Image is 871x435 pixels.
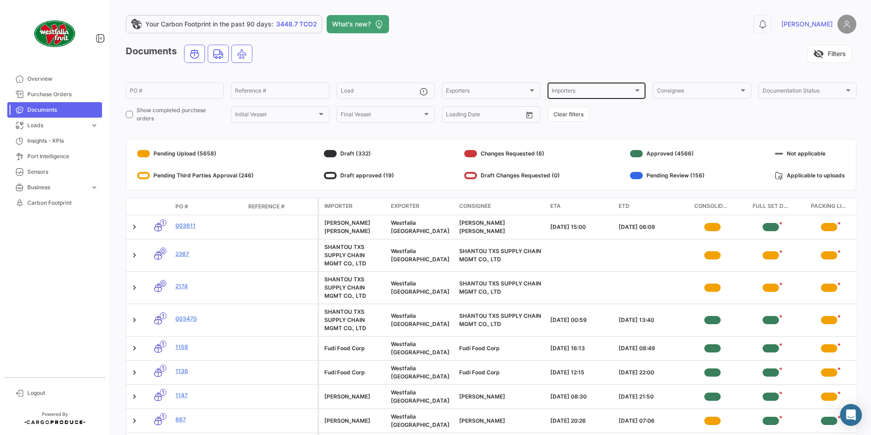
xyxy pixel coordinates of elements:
a: Expand/Collapse Row [130,416,139,425]
div: Pending Upload (5658) [137,146,254,161]
a: 2367 [175,250,241,258]
span: Consolidación de carga [694,202,731,211]
a: 2174 [175,282,241,290]
input: From [446,113,459,119]
button: Clear filters [548,107,589,122]
span: expand_more [90,183,98,192]
div: [DATE] 00:59 [550,316,611,324]
span: Logout [27,389,98,397]
span: 3448.7 TCO2 [276,20,317,29]
span: Consignee [657,89,738,95]
span: [PERSON_NAME] [781,20,833,29]
span: JOSE LUIS MONTOSA S.L. [459,219,505,234]
div: Applicable to uploads [775,168,845,183]
datatable-header-cell: PO # [172,199,245,214]
button: visibility_offFilters [807,45,852,63]
img: client-50.png [32,11,77,57]
a: Documents [7,102,102,118]
span: Reference # [248,202,285,211]
span: Business [27,183,87,192]
a: 867 [175,415,241,424]
datatable-header-cell: Consignee [456,198,547,215]
span: 1 [160,219,166,226]
span: 0 [160,248,166,254]
div: Westfalia [GEOGRAPHIC_DATA] [391,219,452,235]
span: What's new? [332,20,371,29]
button: Air [232,45,252,62]
span: 1 [160,365,166,372]
datatable-header-cell: Transport mode [144,203,172,210]
a: Purchase Orders [7,87,102,102]
div: Not applicable [775,146,845,161]
div: Fudi Food Corp [324,344,384,352]
div: SHANTOU TXS SUPPLY CHAIN MGMT CO., LTD [324,243,384,268]
a: Sensors [7,164,102,180]
div: Draft (332) [324,146,394,161]
div: Pending Review (156) [630,168,705,183]
span: Carbon Footprint [27,199,98,207]
datatable-header-cell: ETD [615,198,683,215]
span: Purchase Orders [27,90,98,98]
h3: Documents [126,45,255,63]
a: Port Intelligence [7,149,102,164]
button: Land [208,45,228,62]
span: Sensors [27,168,98,176]
span: Packing List [811,202,847,211]
div: Approved (4566) [630,146,705,161]
datatable-header-cell: Reference # [245,199,318,214]
div: Westfalia [GEOGRAPHIC_DATA] [391,280,452,296]
a: Overview [7,71,102,87]
span: Fudi Food Corp [459,369,500,376]
button: What's new? [327,15,389,33]
span: Loads [27,121,87,129]
a: 1147 [175,391,241,399]
div: [DATE] 06:09 [619,223,680,231]
a: Your Carbon Footprint in the past 90 days:3448.7 TCO2 [126,15,322,33]
span: Fudi Food Corp [459,345,500,352]
span: Importers [552,89,633,95]
a: Expand/Collapse Row [130,392,139,401]
span: Documents [27,106,98,114]
span: visibility_off [813,48,824,59]
div: [PERSON_NAME] [324,417,384,425]
a: 1136 [175,367,241,375]
a: Insights - KPIs [7,133,102,149]
span: PO # [175,202,188,211]
a: Expand/Collapse Row [130,344,139,353]
div: Pending Third Parties Approval (246) [137,168,254,183]
span: SHANTOU TXS SUPPLY CHAIN MGMT CO., LTD [459,248,541,263]
span: ETA [550,202,561,210]
span: expand_more [90,121,98,129]
button: Open calendar [523,108,536,122]
img: placeholder-user.png [837,15,856,34]
div: Westfalia [GEOGRAPHIC_DATA] [391,312,452,328]
input: To [465,113,502,119]
span: Consignee [459,202,491,210]
div: [DATE] 08:49 [619,344,680,352]
span: Overview [27,75,98,83]
span: Documentation Status [763,89,844,95]
button: Ocean [184,45,205,62]
span: Your Carbon Footprint in the past 90 days: [145,20,273,29]
span: 1 [160,389,166,396]
span: SHANTOU TXS SUPPLY CHAIN MGMT CO., LTD [459,312,541,327]
datatable-header-cell: ETA [547,198,615,215]
div: [DATE] 08:30 [550,393,611,401]
div: Westfalia [GEOGRAPHIC_DATA] [391,364,452,381]
a: Carbon Footprint [7,195,102,211]
div: [DATE] 20:26 [550,417,611,425]
a: 003470 [175,315,241,323]
datatable-header-cell: Consolidación de carga [683,198,742,215]
datatable-header-cell: Importer [319,198,387,215]
span: 1 [160,413,166,420]
div: SHANTOU TXS SUPPLY CHAIN MGMT CO., LTD [324,308,384,332]
div: Changes Requested (6) [464,146,560,161]
div: [DATE] 12:15 [550,368,611,377]
datatable-header-cell: Packing List [800,198,858,215]
a: Expand/Collapse Row [130,223,139,232]
div: [PERSON_NAME] [PERSON_NAME] [324,219,384,235]
span: JAC VANDENBERG [459,417,505,424]
div: [DATE] 13:40 [619,316,680,324]
div: Draft approved (19) [324,168,394,183]
span: 1 [160,312,166,319]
